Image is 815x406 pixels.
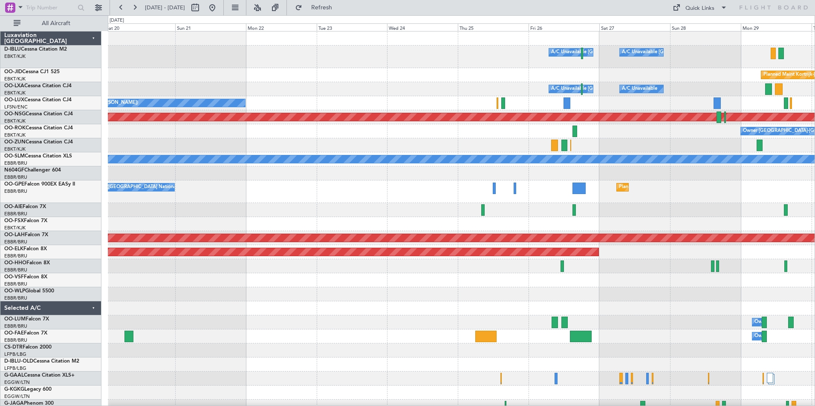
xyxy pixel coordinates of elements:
[668,1,731,14] button: Quick Links
[4,154,72,159] a: OO-SLMCessna Citation XLS
[291,1,342,14] button: Refresh
[4,393,30,400] a: EGGW/LTN
[4,274,47,280] a: OO-VSFFalcon 8X
[4,76,26,82] a: EBKT/KJK
[551,83,710,95] div: A/C Unavailable [GEOGRAPHIC_DATA] ([GEOGRAPHIC_DATA] National)
[622,83,657,95] div: A/C Unavailable
[4,331,24,336] span: OO-FAE
[4,47,21,52] span: D-IBLU
[304,5,340,11] span: Refresh
[4,140,26,145] span: OO-ZUN
[685,4,714,13] div: Quick Links
[175,23,246,31] div: Sun 21
[4,289,25,294] span: OO-WLP
[4,218,24,223] span: OO-FSX
[4,232,25,237] span: OO-LAH
[104,23,175,31] div: Sat 20
[4,218,47,223] a: OO-FSXFalcon 7X
[4,253,27,259] a: EBBR/BRU
[4,83,24,89] span: OO-LXA
[4,174,27,180] a: EBBR/BRU
[4,387,52,392] a: G-KGKGLegacy 600
[4,168,61,173] a: N604GFChallenger 604
[317,23,387,31] div: Tue 23
[4,239,27,245] a: EBBR/BRU
[4,373,24,378] span: G-GAAL
[4,260,26,266] span: OO-HHO
[4,168,24,173] span: N604GF
[4,182,75,187] a: OO-GPEFalcon 900EX EASy II
[4,112,26,117] span: OO-NSG
[4,373,75,378] a: G-GAALCessna Citation XLS+
[4,69,60,74] a: OO-JIDCessna CJ1 525
[622,46,758,59] div: A/C Unavailable [GEOGRAPHIC_DATA]-[GEOGRAPHIC_DATA]
[741,23,812,31] div: Mon 29
[4,246,47,252] a: OO-ELKFalcon 8X
[4,146,26,152] a: EBKT/KJK
[4,274,24,280] span: OO-VSF
[4,260,50,266] a: OO-HHOFalcon 8X
[4,323,27,329] a: EBBR/BRU
[4,188,27,194] a: EBBR/BRU
[145,4,185,11] span: [DATE] - [DATE]
[9,17,92,30] button: All Aircraft
[4,295,27,301] a: EBBR/BRU
[4,345,23,350] span: CS-DTR
[551,46,710,59] div: A/C Unavailable [GEOGRAPHIC_DATA] ([GEOGRAPHIC_DATA] National)
[4,317,26,322] span: OO-LUM
[4,351,26,357] a: LFPB/LBG
[4,69,22,74] span: OO-JID
[458,23,529,31] div: Thu 25
[4,331,47,336] a: OO-FAEFalcon 7X
[4,126,73,131] a: OO-ROKCessna Citation CJ4
[4,401,54,406] a: G-JAGAPhenom 300
[387,23,458,31] div: Wed 24
[4,387,24,392] span: G-KGKG
[4,47,67,52] a: D-IBLUCessna Citation M2
[670,23,741,31] div: Sun 28
[4,132,26,138] a: EBKT/KJK
[4,246,23,252] span: OO-ELK
[26,1,75,14] input: Trip Number
[529,23,599,31] div: Fri 26
[4,97,72,103] a: OO-LUXCessna Citation CJ4
[754,330,812,343] div: Owner Melsbroek Air Base
[4,118,26,124] a: EBKT/KJK
[4,317,49,322] a: OO-LUMFalcon 7X
[4,359,33,364] span: D-IBLU-OLD
[4,53,26,60] a: EBKT/KJK
[4,83,72,89] a: OO-LXACessna Citation CJ4
[4,140,73,145] a: OO-ZUNCessna Citation CJ4
[4,182,24,187] span: OO-GPE
[4,267,27,273] a: EBBR/BRU
[4,379,30,386] a: EGGW/LTN
[4,225,26,231] a: EBKT/KJK
[4,281,27,287] a: EBBR/BRU
[4,112,73,117] a: OO-NSGCessna Citation CJ4
[4,359,79,364] a: D-IBLU-OLDCessna Citation M2
[4,104,28,110] a: LFSN/ENC
[4,160,27,166] a: EBBR/BRU
[754,316,812,329] div: Owner Melsbroek Air Base
[4,401,24,406] span: G-JAGA
[4,365,26,372] a: LFPB/LBG
[22,20,90,26] span: All Aircraft
[4,154,25,159] span: OO-SLM
[4,337,27,343] a: EBBR/BRU
[4,204,46,209] a: OO-AIEFalcon 7X
[4,97,24,103] span: OO-LUX
[4,204,23,209] span: OO-AIE
[4,345,52,350] a: CS-DTRFalcon 2000
[619,181,773,194] div: Planned Maint [GEOGRAPHIC_DATA] ([GEOGRAPHIC_DATA] National)
[4,90,26,96] a: EBKT/KJK
[246,23,317,31] div: Mon 22
[4,232,48,237] a: OO-LAHFalcon 7X
[4,126,26,131] span: OO-ROK
[599,23,670,31] div: Sat 27
[4,289,54,294] a: OO-WLPGlobal 5500
[110,17,124,24] div: [DATE]
[4,211,27,217] a: EBBR/BRU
